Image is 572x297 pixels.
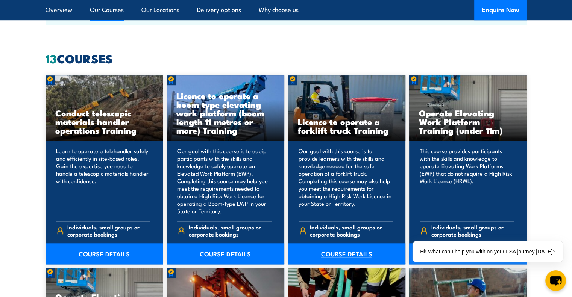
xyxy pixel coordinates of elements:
span: Individuals, small groups or corporate bookings [431,223,514,238]
div: Hi! What can I help you with on your FSA journey [DATE]? [413,241,563,262]
h3: Conduct telescopic materials handler operations Training [55,109,153,134]
strong: 13 [46,49,57,68]
button: chat-button [545,270,566,291]
h3: Licence to operate a forklift truck Training [298,117,396,134]
p: Learn to operate a telehandler safely and efficiently in site-based roles. Gain the expertise you... [56,147,150,215]
h3: Operate Elevating Work Platform Training (under 11m) [419,109,517,134]
span: Individuals, small groups or corporate bookings [67,223,150,238]
span: Individuals, small groups or corporate bookings [310,223,393,238]
a: COURSE DETAILS [288,243,406,264]
p: Our goal with this course is to equip participants with the skills and knowledge to safely operat... [177,147,272,215]
h2: COURSES [46,53,527,63]
p: Our goal with this course is to provide learners with the skills and knowledge needed for the saf... [299,147,393,215]
span: Individuals, small groups or corporate bookings [189,223,272,238]
a: COURSE DETAILS [46,243,163,264]
h3: Licence to operate a boom type elevating work platform (boom length 11 metres or more) Training [176,91,275,134]
a: COURSE DETAILS [167,243,284,264]
p: This course provides participants with the skills and knowledge to operate Elevating Work Platfor... [420,147,514,215]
